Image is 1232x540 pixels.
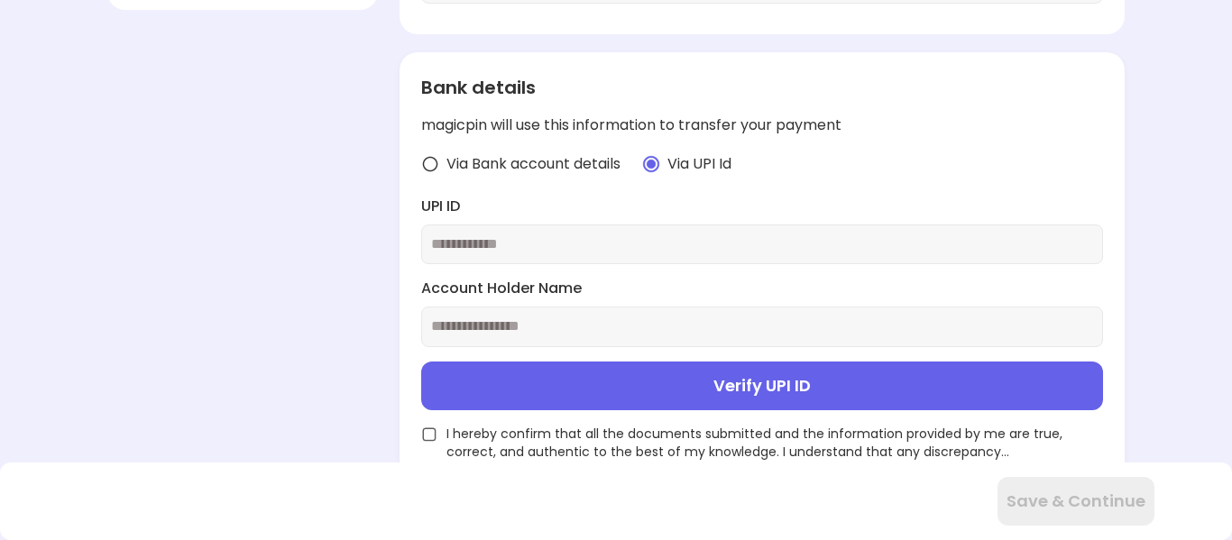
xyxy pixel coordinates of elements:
[421,279,1102,299] label: Account Holder Name
[421,362,1102,410] button: Verify UPI ID
[421,115,1102,136] div: magicpin will use this information to transfer your payment
[667,154,731,175] span: Via UPI Id
[421,155,439,173] img: radio
[446,154,621,175] span: Via Bank account details
[998,477,1154,526] button: Save & Continue
[446,425,1102,461] span: I hereby confirm that all the documents submitted and the information provided by me are true, co...
[421,74,1102,101] div: Bank details
[421,197,1102,217] label: UPI ID
[421,426,437,443] img: unchecked
[642,155,660,173] img: radio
